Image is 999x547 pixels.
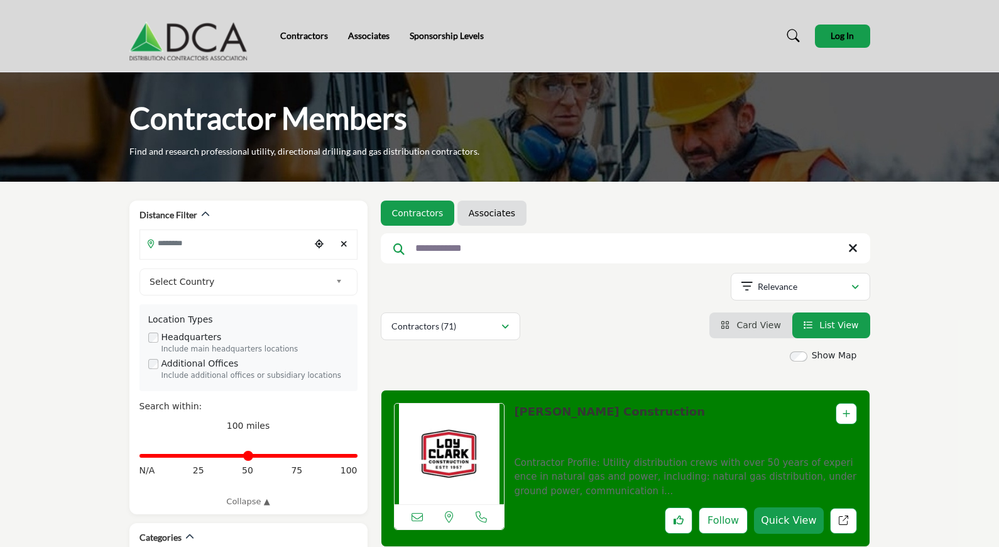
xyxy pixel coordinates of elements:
p: Contractor Profile: Utility distribution crews with over 50 years of experience in natural gas an... [514,456,856,499]
a: Contractors [280,30,328,41]
span: N/A [139,464,155,477]
a: View List [804,320,859,330]
a: Sponsorship Levels [410,30,484,41]
h1: Contractor Members [129,99,407,138]
h2: Categories [139,531,182,544]
input: Search Keyword [381,233,870,263]
p: Find and research professional utility, directional drilling and gas distribution contractors. [129,145,479,158]
span: Card View [736,320,780,330]
span: 100 [341,464,358,477]
span: List View [819,320,858,330]
a: View Card [721,320,781,330]
a: Collapse ▲ [139,495,358,508]
button: Like listing [665,507,692,534]
div: Include main headquarters locations [161,344,349,355]
p: Contractors (71) [391,320,456,333]
button: Relevance [731,273,870,301]
button: Contractors (71) [381,312,520,340]
a: Contractor Profile: Utility distribution crews with over 50 years of experience in natural gas an... [514,448,856,499]
span: 100 miles [227,421,270,431]
span: 25 [193,464,204,477]
button: Quick View [754,507,823,534]
div: Include additional offices or subsidiary locations [161,370,349,382]
img: Loy Clark Construction [395,404,505,504]
a: [PERSON_NAME] Construction [514,405,705,418]
label: Show Map [812,349,857,362]
a: Contractors [392,207,444,219]
span: Select Country [150,274,330,289]
a: Associates [469,207,515,219]
a: Add To List [843,409,850,419]
p: Loy Clark Construction [514,403,705,445]
a: Redirect to listing [830,508,857,534]
div: Location Types [148,313,349,326]
a: Associates [348,30,390,41]
li: Card View [709,312,792,338]
label: Headquarters [161,331,222,344]
span: Log In [831,30,854,41]
h2: Distance Filter [139,209,197,221]
label: Additional Offices [161,357,239,370]
a: Search [775,26,808,46]
button: Log In [815,25,870,48]
span: 75 [291,464,302,477]
p: Relevance [758,280,797,293]
input: Search Location [140,231,310,255]
div: Choose your current location [310,231,329,258]
div: Clear search location [335,231,354,258]
li: List View [792,312,870,338]
span: 50 [242,464,253,477]
img: Site Logo [129,11,254,61]
div: Search within: [139,400,358,413]
button: Follow [699,507,748,534]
